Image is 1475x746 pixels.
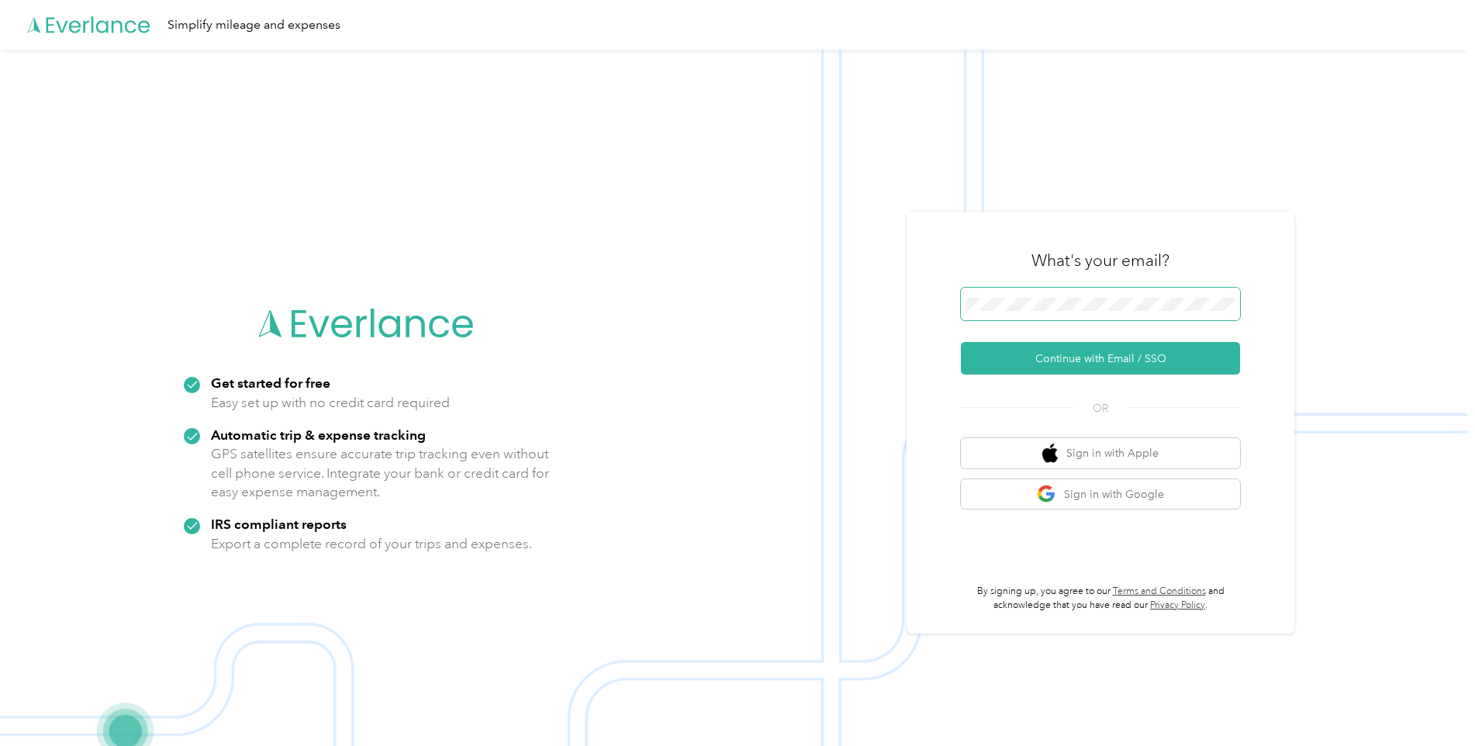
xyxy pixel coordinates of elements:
[211,375,330,391] strong: Get started for free
[1037,485,1056,504] img: google logo
[1073,400,1128,416] span: OR
[1031,250,1169,271] h3: What's your email?
[1150,599,1205,611] a: Privacy Policy
[211,516,347,532] strong: IRS compliant reports
[961,585,1240,612] p: By signing up, you agree to our and acknowledge that you have read our .
[211,427,426,443] strong: Automatic trip & expense tracking
[1113,585,1206,597] a: Terms and Conditions
[211,444,550,502] p: GPS satellites ensure accurate trip tracking even without cell phone service. Integrate your bank...
[211,534,532,554] p: Export a complete record of your trips and expenses.
[961,342,1240,375] button: Continue with Email / SSO
[211,393,450,413] p: Easy set up with no credit card required
[1042,444,1058,463] img: apple logo
[168,16,340,35] div: Simplify mileage and expenses
[961,438,1240,468] button: apple logoSign in with Apple
[961,479,1240,509] button: google logoSign in with Google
